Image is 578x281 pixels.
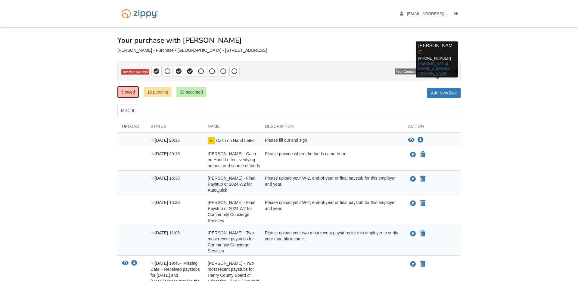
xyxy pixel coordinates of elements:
[418,42,455,76] p: [PHONE_NUMBER]
[427,88,461,98] a: Add New Doc
[208,200,255,223] span: [PERSON_NAME] - Final Paystub or 2024 W2 for Community Concierge Services
[117,104,140,117] a: Misc
[151,261,180,266] span: [DATE] 19:46
[208,151,260,168] span: [PERSON_NAME] - Cash on Hand Letter - verifying amount and source of funds
[176,87,206,97] a: 33 accepted
[395,69,417,75] span: Your Contact
[144,87,171,97] a: 16 pending
[418,61,450,76] a: [PERSON_NAME][EMAIL_ADDRESS][DOMAIN_NAME]
[420,175,426,183] button: Declare Cody Steerman - Final Paystub or 2024 W2 for AutoQuick not applicable
[454,11,461,17] a: Log out
[403,123,461,132] div: Action
[409,230,417,238] button: Upload Cody Steerman - Two most recent paystubs for Community Concierge Services
[131,261,137,266] a: Download Debbie Steerman - Two most recent paystubs for Henry County Board of Education - April 2...
[409,151,417,159] button: Upload Cody Steerman - Cash on Hand Letter - verifying amount and source of funds
[151,138,180,143] span: [DATE] 20:15
[260,230,403,254] div: Please upload your two most recent paystubs for this employer to verify your monthly income.
[117,36,242,44] h1: Your purchase with [PERSON_NAME]
[151,200,180,205] span: [DATE] 16:38
[418,43,452,55] span: [PERSON_NAME]
[418,138,424,143] a: Download Cash on Hand Letter
[208,137,215,144] img: esign
[420,261,426,268] button: Declare Debbie Steerman - Two most recent paystubs for Henry County Board of Education - April 20...
[420,230,426,237] button: Declare Cody Steerman - Two most recent paystubs for Community Concierge Services not applicable
[400,11,476,17] a: edit profile
[117,6,162,21] img: Logo
[203,123,260,132] div: Name
[409,260,417,268] button: Upload Debbie Steerman - Two most recent paystubs for Henry County Board of Education - April 202...
[208,176,255,193] span: [PERSON_NAME] - Final Paystub or 2024 W2 for AutoQuick
[407,11,476,16] span: debsteerman@yahoo.com
[409,199,417,207] button: Upload Cody Steerman - Final Paystub or 2024 W2 for Community Concierge Services
[408,137,415,143] button: View Cash on Hand Letter
[151,176,180,181] span: [DATE] 16:38
[420,200,426,207] button: Declare Cody Steerman - Final Paystub or 2024 W2 for Community Concierge Services not applicable
[260,199,403,224] div: Please upload your W-2, end-of-year or final paystub for this employer and year.
[260,137,403,144] div: Please fill out and sign
[151,151,180,156] span: [DATE] 20:16
[260,123,403,132] div: Description
[117,48,461,53] div: [PERSON_NAME] - Purchase • [GEOGRAPHIC_DATA] • [STREET_ADDRESS]
[117,123,146,132] div: Upload
[146,123,203,132] div: Status
[130,108,137,114] span: 6
[117,86,139,98] a: 6 owed
[208,230,254,253] span: [PERSON_NAME] - Two most recent paystubs for Community Concierge Services
[151,230,180,235] span: [DATE] 11:08
[122,260,129,267] button: View Debbie Steerman - Two most recent paystubs for Henry County Board of Education - April 2025 ...
[260,151,403,169] div: Please provide where the funds came from
[121,69,149,75] span: Overdue 50 days
[216,138,255,143] span: Cash on Hand Letter
[260,175,403,193] div: Please upload your W-2, end-of-year or final paystub for this employer and year.
[409,175,417,183] button: Upload Cody Steerman - Final Paystub or 2024 W2 for AutoQuick
[420,151,426,158] button: Declare Cody Steerman - Cash on Hand Letter - verifying amount and source of funds not applicable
